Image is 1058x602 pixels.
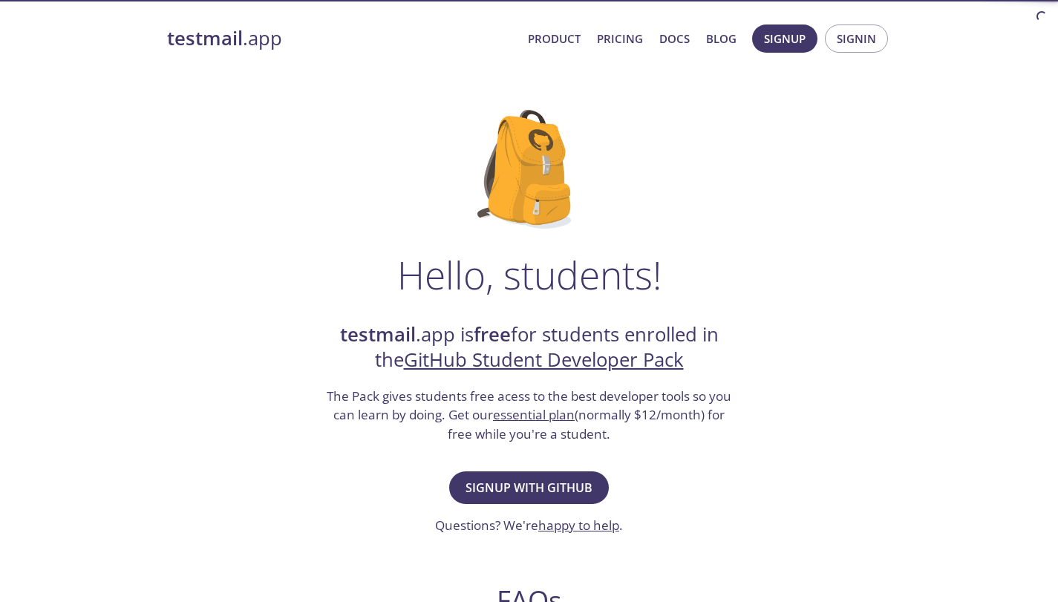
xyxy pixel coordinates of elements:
h1: Hello, students! [397,252,662,297]
span: Signin [837,29,876,48]
strong: testmail [167,25,243,51]
a: Pricing [597,29,643,48]
span: Signup [764,29,806,48]
a: Docs [659,29,690,48]
a: testmail.app [167,26,516,51]
a: happy to help [538,517,619,534]
span: Signup with GitHub [466,477,592,498]
a: GitHub Student Developer Pack [404,347,684,373]
button: Signin [825,24,888,53]
strong: free [474,321,511,347]
strong: testmail [340,321,416,347]
h3: Questions? We're . [435,516,623,535]
h2: .app is for students enrolled in the [325,322,734,373]
h3: The Pack gives students free acess to the best developer tools so you can learn by doing. Get our... [325,387,734,444]
button: Signup with GitHub [449,471,609,504]
button: Signup [752,24,817,53]
a: Blog [706,29,737,48]
img: github-student-backpack.png [477,110,581,229]
a: essential plan [493,406,575,423]
a: Product [528,29,581,48]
